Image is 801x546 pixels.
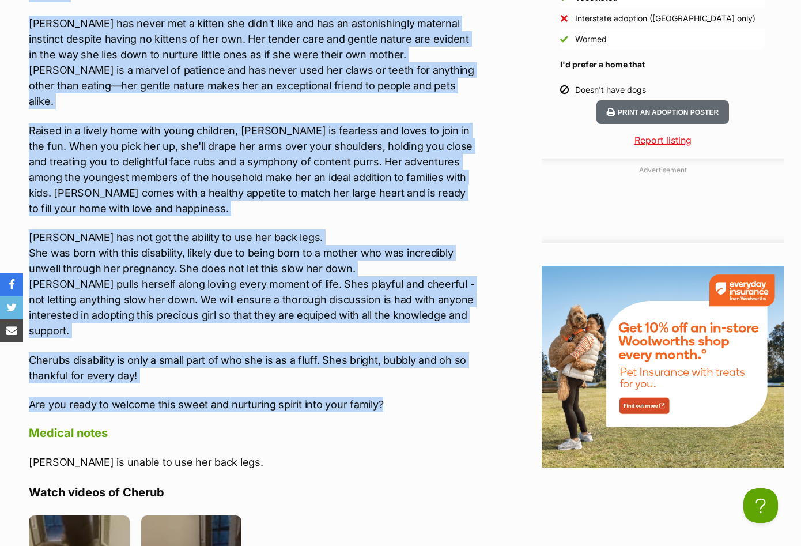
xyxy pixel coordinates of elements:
div: Doesn't have dogs [575,84,646,96]
button: Print an adoption poster [596,100,729,124]
h4: Watch videos of Cherub [29,485,477,500]
img: No [560,14,568,22]
p: Are you ready to welcome this sweet and nurturing spirit into your family? [29,397,477,412]
p: [PERSON_NAME] has never met a kitten she didn't like and has an astonishingly maternal instinct d... [29,16,477,109]
p: Cherubs disability is only a small part of who she is as a fluff. Shes bright, bubbly and oh so t... [29,352,477,383]
h4: I'd prefer a home that [560,59,765,70]
p: Raised in a lively home with young children, [PERSON_NAME] is fearless and loves to join in the f... [29,123,477,216]
iframe: Help Scout Beacon - Open [743,488,778,523]
h4: Medical notes [29,425,477,440]
div: Wormed [575,33,607,45]
div: Advertisement [542,159,784,243]
p: [PERSON_NAME] is unable to use her back legs. [29,454,477,470]
p: [PERSON_NAME] has not got the ability to use her back legs. She was born with this disability, li... [29,229,477,338]
div: Interstate adoption ([GEOGRAPHIC_DATA] only) [575,13,755,24]
img: Everyday Insurance by Woolworths promotional banner [542,266,784,468]
a: Report listing [542,133,784,147]
img: Yes [560,35,568,43]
